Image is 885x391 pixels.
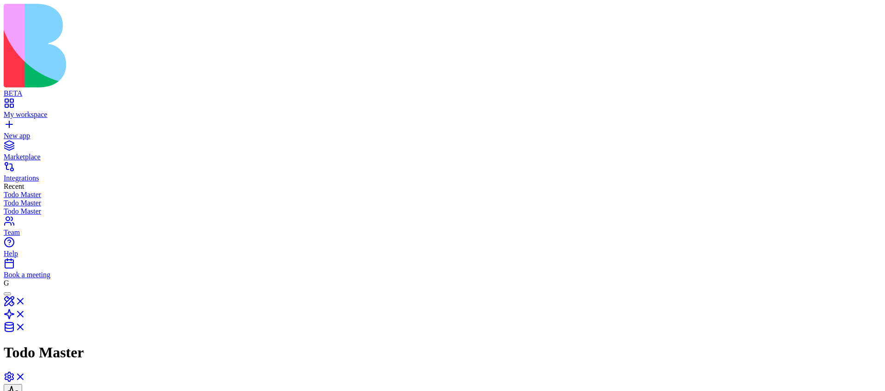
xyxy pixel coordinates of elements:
a: Team [4,220,881,237]
a: Todo Master [4,207,881,216]
div: BETA [4,89,881,98]
a: Todo Master [4,191,881,199]
div: Marketplace [4,153,881,161]
a: Marketplace [4,145,881,161]
div: Integrations [4,174,881,182]
a: Todo Master [4,199,881,207]
div: Help [4,250,881,258]
a: New app [4,123,881,140]
a: Book a meeting [4,263,881,279]
div: My workspace [4,111,881,119]
a: Help [4,241,881,258]
div: New app [4,132,881,140]
a: BETA [4,81,881,98]
div: Book a meeting [4,271,881,279]
div: Team [4,228,881,237]
h1: Todo Master [4,344,881,361]
img: logo [4,4,374,88]
a: Integrations [4,166,881,182]
a: My workspace [4,102,881,119]
span: G [4,279,9,287]
span: Recent [4,182,24,190]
